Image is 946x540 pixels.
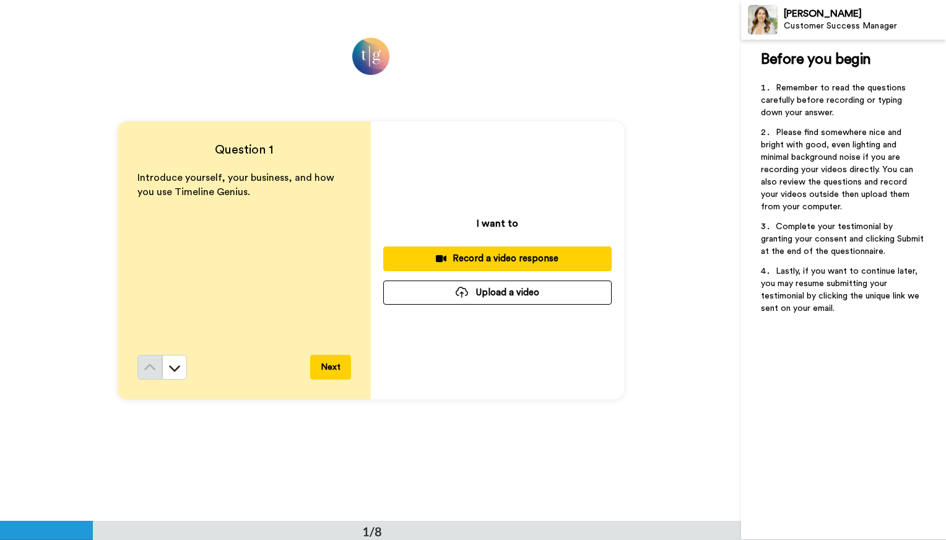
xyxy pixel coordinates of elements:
button: Next [310,355,351,380]
div: [PERSON_NAME] [784,8,945,20]
div: Record a video response [393,252,602,265]
button: Upload a video [383,281,612,305]
div: Customer Success Manager [784,21,945,32]
span: Remember to read the questions carefully before recording or typing down your answer. [761,84,908,117]
button: Record a video response [383,246,612,271]
p: I want to [477,216,518,231]
span: Before you begin [761,52,870,67]
div: 1/8 [342,523,402,540]
span: Lastly, if you want to continue later, you may resume submitting your testimonial by clicking the... [761,267,922,313]
span: Introduce yourself, your business, and how you use Timeline Genius. [137,173,337,197]
img: Profile Image [748,5,778,35]
span: Complete your testimonial by granting your consent and clicking Submit at the end of the question... [761,222,926,256]
span: Please find somewhere nice and bright with good, even lighting and minimal background noise if yo... [761,128,916,211]
h4: Question 1 [137,141,351,159]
